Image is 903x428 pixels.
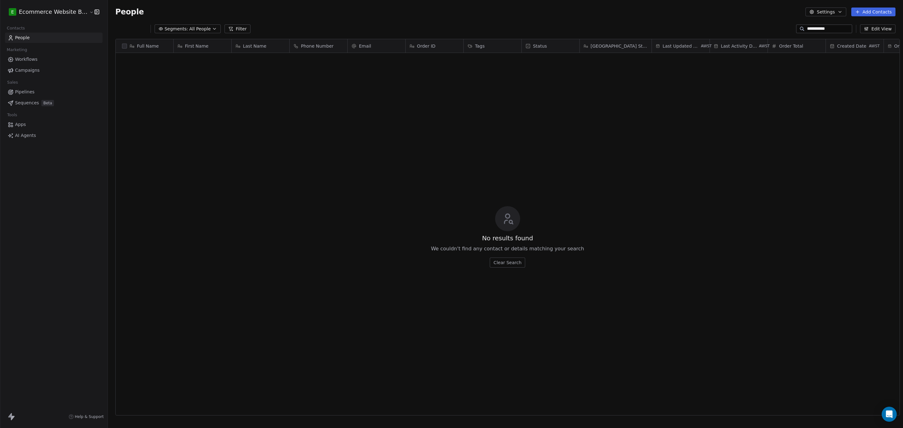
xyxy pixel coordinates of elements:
[4,78,21,87] span: Sales
[5,87,103,97] a: Pipelines
[533,43,547,49] span: Status
[116,39,173,53] div: Full Name
[19,8,88,16] span: Ecommerce Website Builder
[663,43,700,49] span: Last Updated Date
[431,245,584,253] span: We couldn't find any contact or details matching your search
[75,414,104,419] span: Help & Support
[591,43,648,49] span: [GEOGRAPHIC_DATA] Status
[174,39,231,53] div: First Name
[652,39,710,53] div: Last Updated DateAWST
[860,24,895,33] button: Edit View
[5,119,103,130] a: Apps
[189,26,211,32] span: All People
[417,43,436,49] span: Order ID
[41,100,54,106] span: Beta
[301,43,334,49] span: Phone Number
[759,44,770,49] span: AWST
[882,407,897,422] div: Open Intercom Messenger
[464,39,521,53] div: Tags
[4,45,30,55] span: Marketing
[5,98,103,108] a: SequencesBeta
[4,23,28,33] span: Contacts
[701,44,712,49] span: AWST
[768,39,826,53] div: Order Total
[406,39,463,53] div: Order ID
[490,258,525,268] button: Clear Search
[290,39,347,53] div: Phone Number
[116,53,174,401] div: grid
[5,54,103,65] a: Workflows
[15,67,40,74] span: Campaigns
[224,24,251,33] button: Filter
[851,8,895,16] button: Add Contacts
[243,43,267,49] span: Last Name
[15,100,39,106] span: Sequences
[8,7,85,17] button: EEcommerce Website Builder
[482,234,533,243] span: No results found
[721,43,758,49] span: Last Activity Date
[115,7,144,17] span: People
[837,43,866,49] span: Created Date
[5,130,103,141] a: AI Agents
[69,414,104,419] a: Help & Support
[580,39,652,53] div: [GEOGRAPHIC_DATA] Status
[779,43,803,49] span: Order Total
[15,34,30,41] span: People
[137,43,159,49] span: Full Name
[185,43,209,49] span: First Name
[4,110,20,120] span: Tools
[11,9,14,15] span: E
[475,43,485,49] span: Tags
[348,39,405,53] div: Email
[15,89,34,95] span: Pipelines
[15,132,36,139] span: AI Agents
[359,43,371,49] span: Email
[522,39,579,53] div: Status
[15,56,38,63] span: Workflows
[5,33,103,43] a: People
[805,8,846,16] button: Settings
[826,39,884,53] div: Created DateAWST
[869,44,880,49] span: AWST
[165,26,188,32] span: Segments:
[710,39,768,53] div: Last Activity DateAWST
[232,39,289,53] div: Last Name
[5,65,103,76] a: Campaigns
[15,121,26,128] span: Apps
